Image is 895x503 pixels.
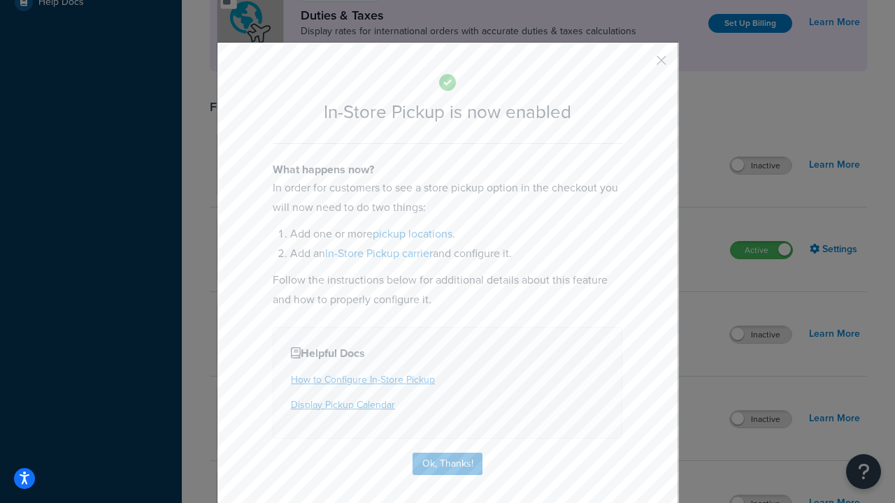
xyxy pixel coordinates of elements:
a: Display Pickup Calendar [291,398,395,412]
a: In-Store Pickup carrier [325,245,433,261]
li: Add an and configure it. [290,244,622,263]
p: Follow the instructions below for additional details about this feature and how to properly confi... [273,270,622,309]
h2: In-Store Pickup is now enabled [273,102,622,122]
button: Ok, Thanks! [413,453,482,475]
h4: Helpful Docs [291,345,604,362]
h4: What happens now? [273,161,622,178]
li: Add one or more . [290,224,622,244]
p: In order for customers to see a store pickup option in the checkout you will now need to do two t... [273,178,622,217]
a: How to Configure In-Store Pickup [291,372,435,387]
a: pickup locations [373,226,452,242]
